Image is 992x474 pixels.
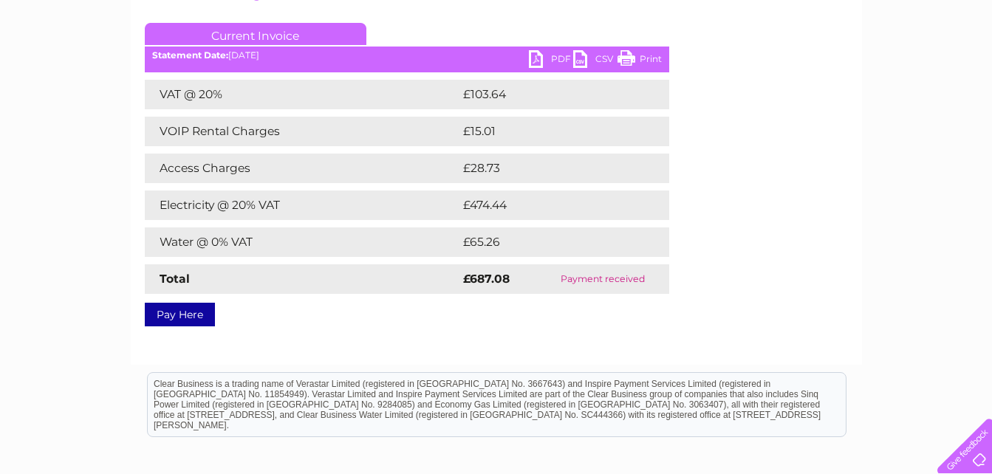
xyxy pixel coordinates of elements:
[769,63,801,74] a: Energy
[863,63,885,74] a: Blog
[145,23,366,45] a: Current Invoice
[145,303,215,326] a: Pay Here
[943,63,978,74] a: Log out
[145,190,459,220] td: Electricity @ 20% VAT
[152,49,228,61] b: Statement Date:
[714,7,815,26] a: 0333 014 3131
[894,63,930,74] a: Contact
[732,63,760,74] a: Water
[618,50,662,72] a: Print
[529,50,573,72] a: PDF
[459,227,639,257] td: £65.26
[459,190,643,220] td: £474.44
[148,8,846,72] div: Clear Business is a trading name of Verastar Limited (registered in [GEOGRAPHIC_DATA] No. 3667643...
[573,50,618,72] a: CSV
[459,154,639,183] td: £28.73
[537,264,669,294] td: Payment received
[145,50,669,61] div: [DATE]
[145,80,459,109] td: VAT @ 20%
[145,117,459,146] td: VOIP Rental Charges
[463,272,510,286] strong: £687.08
[145,154,459,183] td: Access Charges
[459,117,637,146] td: £15.01
[810,63,855,74] a: Telecoms
[160,272,190,286] strong: Total
[459,80,643,109] td: £103.64
[35,38,110,83] img: logo.png
[145,227,459,257] td: Water @ 0% VAT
